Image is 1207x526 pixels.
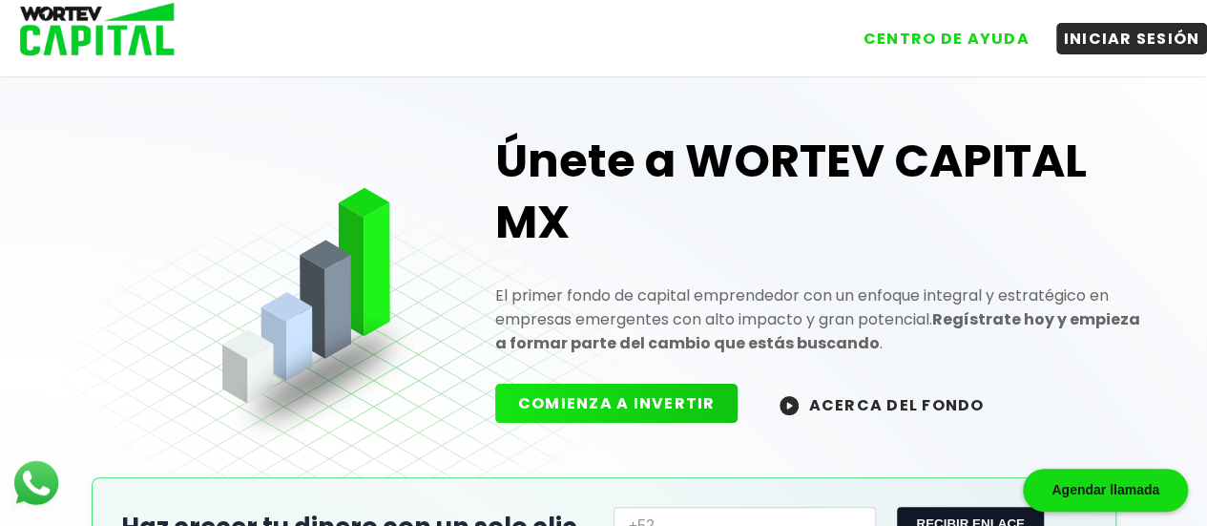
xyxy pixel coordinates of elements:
strong: Regístrate hoy y empieza a formar parte del cambio que estás buscando [495,308,1140,354]
button: COMIENZA A INVERTIR [495,384,739,423]
h1: Únete a WORTEV CAPITAL MX [495,131,1147,253]
a: COMIENZA A INVERTIR [495,392,758,414]
a: CENTRO DE AYUDA [837,9,1037,54]
button: CENTRO DE AYUDA [856,23,1037,54]
div: Agendar llamada [1023,469,1188,512]
p: El primer fondo de capital emprendedor con un enfoque integral y estratégico en empresas emergent... [495,284,1147,355]
img: logos_whatsapp-icon.242b2217.svg [10,456,63,510]
button: ACERCA DEL FONDO [757,384,1007,425]
img: wortev-capital-acerca-del-fondo [780,396,799,415]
